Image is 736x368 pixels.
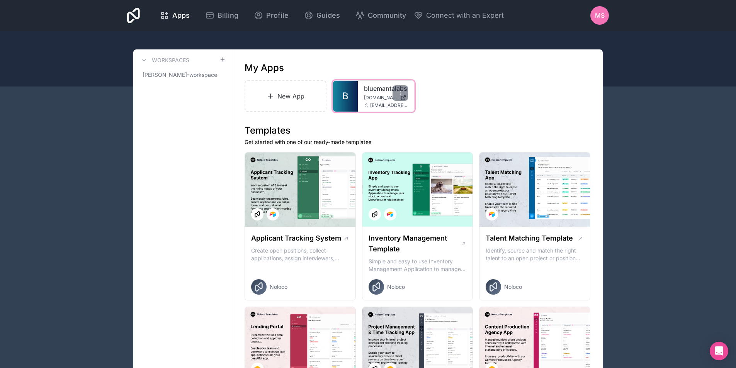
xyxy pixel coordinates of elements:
[504,283,522,291] span: Noloco
[251,233,341,244] h1: Applicant Tracking System
[172,10,190,21] span: Apps
[266,10,289,21] span: Profile
[245,62,284,74] h1: My Apps
[368,10,406,21] span: Community
[370,102,408,109] span: [EMAIL_ADDRESS][DOMAIN_NAME]
[251,247,349,262] p: Create open positions, collect applications, assign interviewers, centralise candidate feedback a...
[342,90,348,102] span: B
[364,95,408,101] a: [DOMAIN_NAME]
[218,10,238,21] span: Billing
[486,247,584,262] p: Identify, source and match the right talent to an open project or position with our Talent Matchi...
[139,68,226,82] a: [PERSON_NAME]-workspace
[270,211,276,217] img: Airtable Logo
[489,211,495,217] img: Airtable Logo
[245,80,326,112] a: New App
[298,7,346,24] a: Guides
[387,211,393,217] img: Airtable Logo
[414,10,504,21] button: Connect with an Expert
[270,283,287,291] span: Noloco
[245,124,590,137] h1: Templates
[248,7,295,24] a: Profile
[364,95,397,101] span: [DOMAIN_NAME]
[316,10,340,21] span: Guides
[369,233,461,254] h1: Inventory Management Template
[154,7,196,24] a: Apps
[364,84,408,93] a: bluemantalabs
[333,81,358,112] a: B
[486,233,573,244] h1: Talent Matching Template
[143,71,217,79] span: [PERSON_NAME]-workspace
[369,258,467,273] p: Simple and easy to use Inventory Management Application to manage your stock, orders and Manufact...
[595,11,605,20] span: MS
[349,7,412,24] a: Community
[710,342,728,360] div: Open Intercom Messenger
[199,7,245,24] a: Billing
[152,56,189,64] h3: Workspaces
[426,10,504,21] span: Connect with an Expert
[245,138,590,146] p: Get started with one of our ready-made templates
[139,56,189,65] a: Workspaces
[387,283,405,291] span: Noloco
